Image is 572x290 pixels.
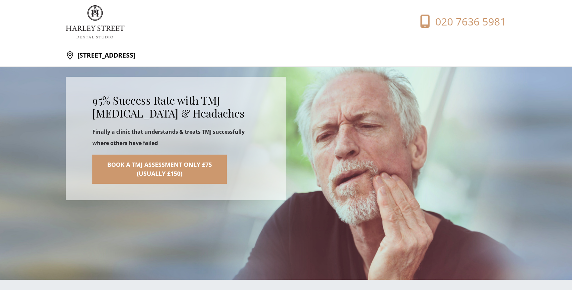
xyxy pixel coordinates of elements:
[66,5,124,38] img: logo.png
[74,49,135,62] p: [STREET_ADDRESS]
[92,155,227,184] a: Book a TMJ Assessment Only £75(Usually £150)
[401,15,506,29] a: 020 7636 5981
[92,94,260,120] h2: 95% Success Rate with TMJ [MEDICAL_DATA] & Headaches
[92,128,245,147] strong: Finally a clinic that understands & treats TMJ successfully where others have failed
